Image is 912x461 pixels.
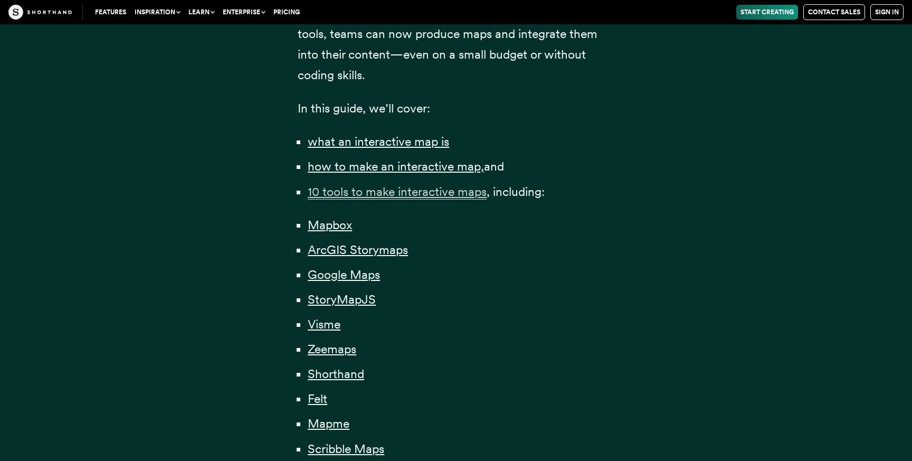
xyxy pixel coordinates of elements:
a: Zeemaps [308,342,356,356]
button: Learn [184,5,218,20]
a: how to make an interactive map, [308,159,484,174]
a: Scribble Maps [308,441,384,456]
a: what an interactive map is [308,134,449,149]
a: 10 tools to make interactive maps [308,184,487,199]
a: StoryMapJS [308,292,376,307]
a: Google Maps [308,267,380,282]
a: Visme [308,317,340,332]
button: Inspiration [130,5,184,20]
button: Enterprise [218,5,269,20]
span: , including: [487,184,545,199]
a: Features [91,5,130,20]
a: Sign in [870,4,904,20]
a: Pricing [269,5,304,20]
a: Mapme [308,416,349,431]
a: Start Creating [736,5,798,20]
span: and [484,159,504,174]
span: 10 tools to make interactive maps [308,184,487,200]
span: In this guide, we’ll cover: [298,101,430,116]
a: Shorthand [308,366,364,381]
a: Mapbox [308,218,352,232]
a: Contact Sales [803,4,865,20]
a: Felt [308,391,327,406]
a: ArcGIS Storymaps [308,242,408,257]
img: The Craft [8,5,72,20]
